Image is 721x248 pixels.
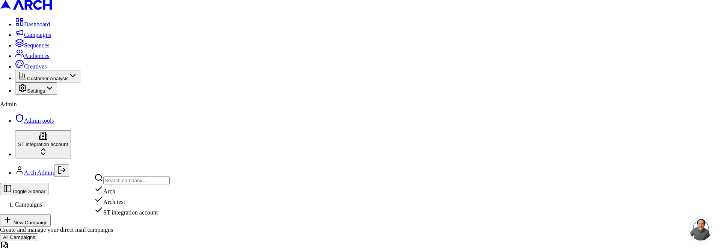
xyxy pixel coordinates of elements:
[18,141,68,147] span: ST integration account
[94,195,170,205] div: Arch test
[15,201,42,208] span: Campaigns
[27,76,68,81] span: Customer Analysis
[12,189,45,194] span: Toggle Sidebar
[24,42,50,49] span: Sequences
[94,184,170,216] div: Suggestions
[24,32,51,38] span: Campaigns
[54,164,69,177] button: Log out
[24,21,50,27] span: Dashboard
[24,117,54,124] span: Admin tools
[689,218,712,240] div: Open chat
[24,63,47,70] span: Creatives
[24,53,50,59] span: Audiences
[94,205,170,216] div: ST integration account
[94,184,170,195] div: Arch
[24,169,54,176] a: Arch Admin
[103,176,170,184] input: Search company...
[27,88,45,94] span: Settings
